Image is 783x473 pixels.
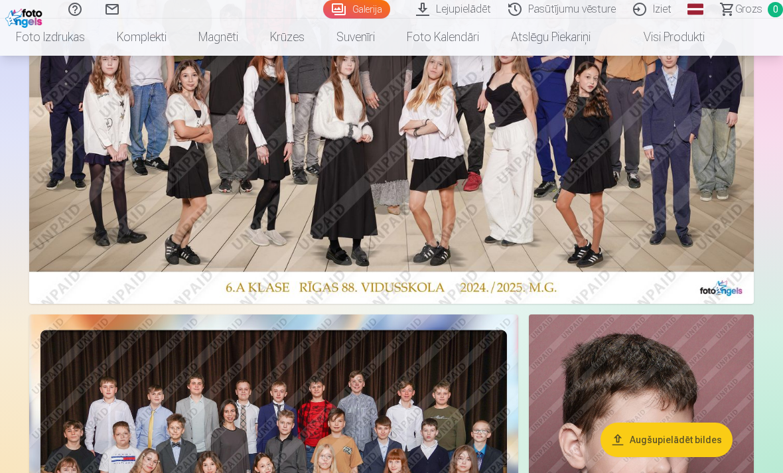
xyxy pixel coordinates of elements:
a: Magnēti [182,19,254,56]
a: Visi produkti [606,19,721,56]
button: Augšupielādēt bildes [601,423,733,457]
a: Krūzes [254,19,320,56]
span: Grozs [735,1,762,17]
span: 0 [768,2,783,17]
a: Suvenīri [320,19,391,56]
a: Komplekti [101,19,182,56]
a: Atslēgu piekariņi [495,19,606,56]
a: Foto kalendāri [391,19,495,56]
img: /fa4 [5,5,46,28]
